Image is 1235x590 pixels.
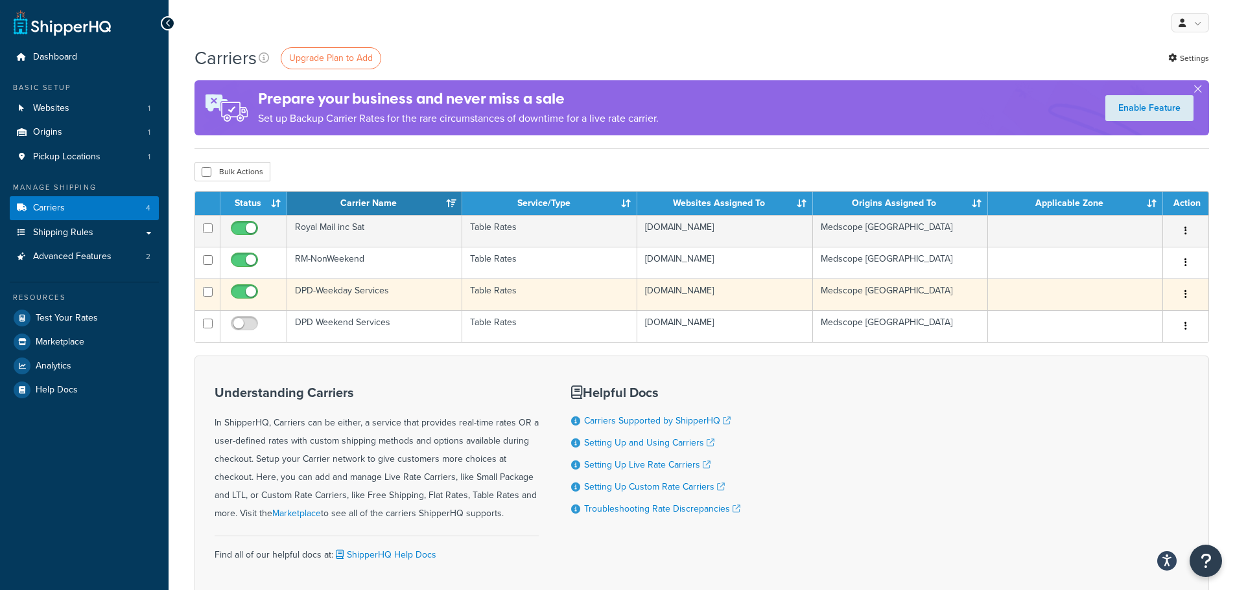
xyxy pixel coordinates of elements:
[287,192,462,215] th: Carrier Name: activate to sort column ascending
[10,145,159,169] a: Pickup Locations 1
[10,378,159,402] a: Help Docs
[36,385,78,396] span: Help Docs
[584,436,714,449] a: Setting Up and Using Carriers
[1190,545,1222,577] button: Open Resource Center
[10,196,159,220] a: Carriers 4
[33,227,93,238] span: Shipping Rules
[36,337,84,348] span: Marketplace
[462,310,637,342] td: Table Rates
[258,109,659,128] p: Set up Backup Carrier Rates for the rare circumstances of downtime for a live rate carrier.
[215,385,539,523] div: In ShipperHQ, Carriers can be either, a service that provides real-time rates OR a user-defined r...
[10,96,159,120] li: Websites
[10,196,159,220] li: Carriers
[287,215,462,247] td: Royal Mail inc Sat
[584,502,740,516] a: Troubleshooting Rate Discrepancies
[10,292,159,303] div: Resources
[637,247,812,278] td: [DOMAIN_NAME]
[637,310,812,342] td: [DOMAIN_NAME]
[272,506,321,520] a: Marketplace
[571,385,740,400] h3: Helpful Docs
[813,310,988,342] td: Medscope [GEOGRAPHIC_DATA]
[1105,95,1194,121] a: Enable Feature
[462,247,637,278] td: Table Rates
[637,192,812,215] th: Websites Assigned To: activate to sort column ascending
[289,51,373,65] span: Upgrade Plan to Add
[194,80,258,135] img: ad-rules-rateshop-fe6ec290ccb7230408bd80ed9643f0289d75e0ffd9eb532fc0e269fcd187b520.png
[194,162,270,181] button: Bulk Actions
[813,215,988,247] td: Medscope [GEOGRAPHIC_DATA]
[462,215,637,247] td: Table Rates
[813,278,988,310] td: Medscope [GEOGRAPHIC_DATA]
[146,251,150,262] span: 2
[146,203,150,214] span: 4
[220,192,287,215] th: Status: activate to sort column ascending
[10,145,159,169] li: Pickup Locations
[215,385,539,400] h3: Understanding Carriers
[10,245,159,269] li: Advanced Features
[584,414,731,427] a: Carriers Supported by ShipperHQ
[813,192,988,215] th: Origins Assigned To: activate to sort column ascending
[33,251,112,262] span: Advanced Features
[333,548,436,562] a: ShipperHQ Help Docs
[148,103,150,114] span: 1
[10,182,159,193] div: Manage Shipping
[10,354,159,378] a: Analytics
[584,458,711,471] a: Setting Up Live Rate Carriers
[33,103,69,114] span: Websites
[215,536,539,564] div: Find all of our helpful docs at:
[287,278,462,310] td: DPD-Weekday Services
[584,480,725,494] a: Setting Up Custom Rate Carriers
[287,310,462,342] td: DPD Weekend Services
[148,127,150,138] span: 1
[14,10,111,36] a: ShipperHQ Home
[1163,192,1208,215] th: Action
[637,278,812,310] td: [DOMAIN_NAME]
[462,278,637,310] td: Table Rates
[1168,49,1209,67] a: Settings
[10,245,159,269] a: Advanced Features 2
[36,361,71,372] span: Analytics
[194,45,257,71] h1: Carriers
[281,47,381,69] a: Upgrade Plan to Add
[10,45,159,69] a: Dashboard
[10,82,159,93] div: Basic Setup
[10,306,159,330] a: Test Your Rates
[637,215,812,247] td: [DOMAIN_NAME]
[33,52,77,63] span: Dashboard
[33,203,65,214] span: Carriers
[10,96,159,120] a: Websites 1
[10,221,159,245] a: Shipping Rules
[33,127,62,138] span: Origins
[287,247,462,278] td: RM-NonWeekend
[33,152,100,163] span: Pickup Locations
[10,120,159,144] li: Origins
[10,330,159,354] a: Marketplace
[813,247,988,278] td: Medscope [GEOGRAPHIC_DATA]
[148,152,150,163] span: 1
[36,313,98,324] span: Test Your Rates
[258,88,659,109] h4: Prepare your business and never miss a sale
[988,192,1163,215] th: Applicable Zone: activate to sort column ascending
[462,192,637,215] th: Service/Type: activate to sort column ascending
[10,120,159,144] a: Origins 1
